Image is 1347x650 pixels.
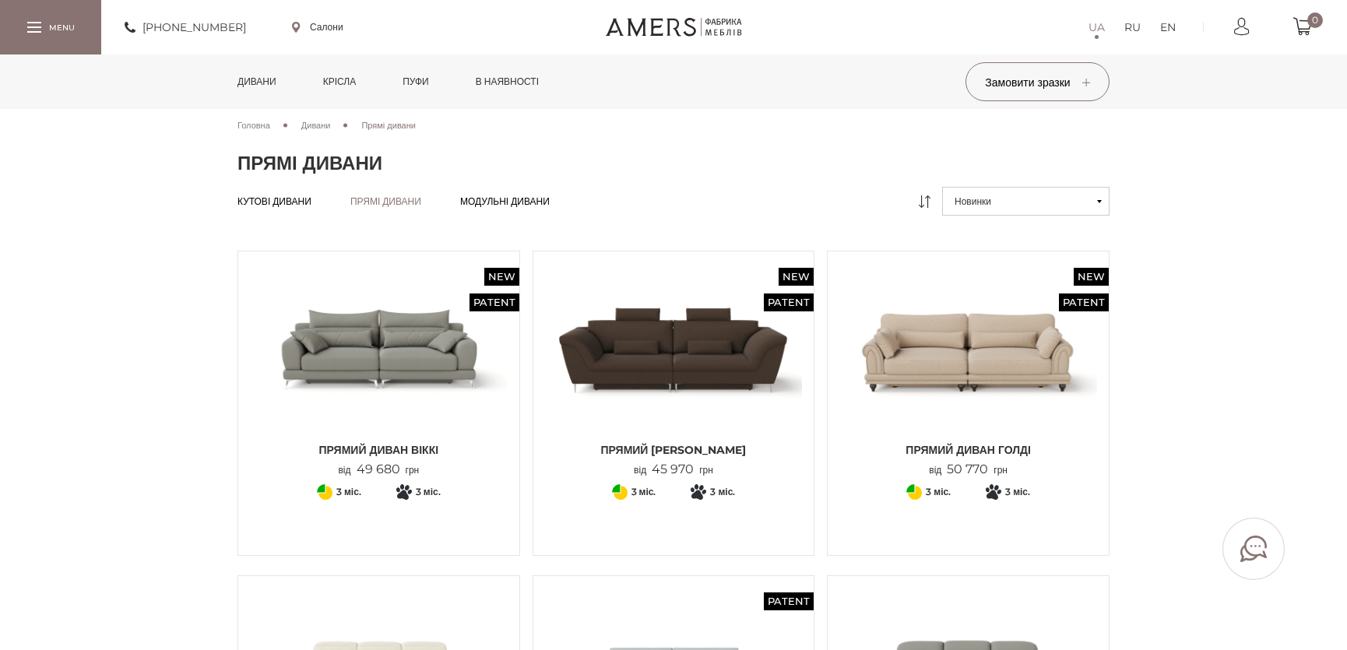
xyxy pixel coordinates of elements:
span: New [484,268,519,286]
span: New [779,268,814,286]
span: Прямий диван ВІККІ [250,442,508,458]
span: 3 міс. [710,483,735,501]
p: від грн [634,462,713,477]
a: Модульні дивани [460,195,550,208]
a: [PHONE_NUMBER] [125,18,246,37]
span: 45 970 [646,462,699,476]
a: Дивани [301,118,331,132]
a: в наявності [464,54,550,109]
span: 3 міс. [416,483,441,501]
span: 50 770 [941,462,994,476]
a: RU [1124,18,1141,37]
a: UA [1089,18,1105,37]
p: від грн [929,462,1008,477]
span: Головна [237,120,270,131]
span: 3 міс. [631,483,656,501]
span: 3 міс. [926,483,951,501]
span: Прямий диван ГОЛДІ [839,442,1097,458]
span: 3 міс. [1005,483,1030,501]
span: 49 680 [351,462,406,476]
a: Крісла [311,54,368,109]
span: 0 [1307,12,1323,28]
button: Замовити зразки [965,62,1110,101]
a: Пуфи [391,54,441,109]
span: Patent [1059,293,1109,311]
span: Замовити зразки [985,76,1089,90]
button: Новинки [942,187,1110,216]
a: Дивани [226,54,288,109]
a: New Patent Прямий диван ГОЛДІ Прямий диван ГОЛДІ Прямий диван ГОЛДІ від50 770грн [839,263,1097,477]
a: New Patent Прямий диван ВІККІ Прямий диван ВІККІ Прямий диван ВІККІ від49 680грн [250,263,508,477]
a: Головна [237,118,270,132]
h1: Прямі дивани [237,152,1110,175]
span: 3 міс. [336,483,361,501]
span: Patent [470,293,519,311]
a: Кутові дивани [237,195,311,208]
a: Салони [292,20,343,34]
span: Дивани [301,120,331,131]
a: EN [1160,18,1176,37]
span: Patent [764,592,814,610]
p: від грн [338,462,419,477]
span: Patent [764,293,814,311]
a: New Patent Прямий Диван Грейсі Прямий Диван Грейсі Прямий [PERSON_NAME] від45 970грн [545,263,803,477]
span: Прямий [PERSON_NAME] [545,442,803,458]
span: New [1074,268,1109,286]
